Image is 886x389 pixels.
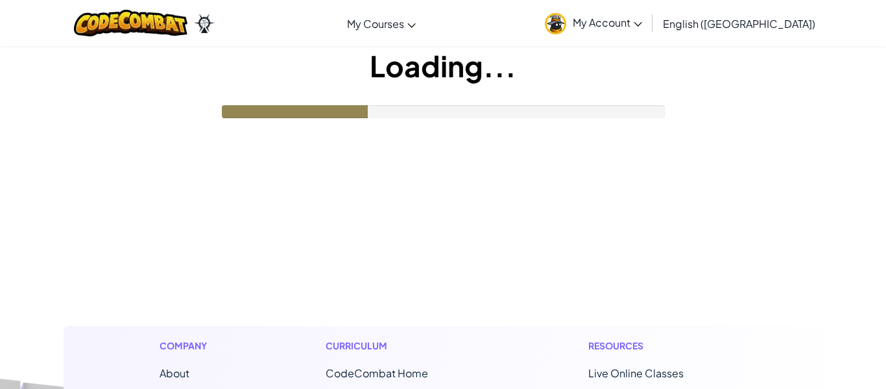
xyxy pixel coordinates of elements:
img: Ozaria [194,14,215,33]
span: My Courses [347,17,404,31]
h1: Curriculum [326,339,483,353]
a: My Account [538,3,649,44]
img: CodeCombat logo [74,10,187,36]
span: CodeCombat Home [326,366,428,380]
span: My Account [573,16,642,29]
img: avatar [545,13,566,34]
h1: Resources [588,339,726,353]
a: My Courses [341,6,422,41]
h1: Company [160,339,220,353]
a: About [160,366,189,380]
span: English ([GEOGRAPHIC_DATA]) [663,17,815,31]
a: Live Online Classes [588,366,684,380]
a: English ([GEOGRAPHIC_DATA]) [656,6,822,41]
